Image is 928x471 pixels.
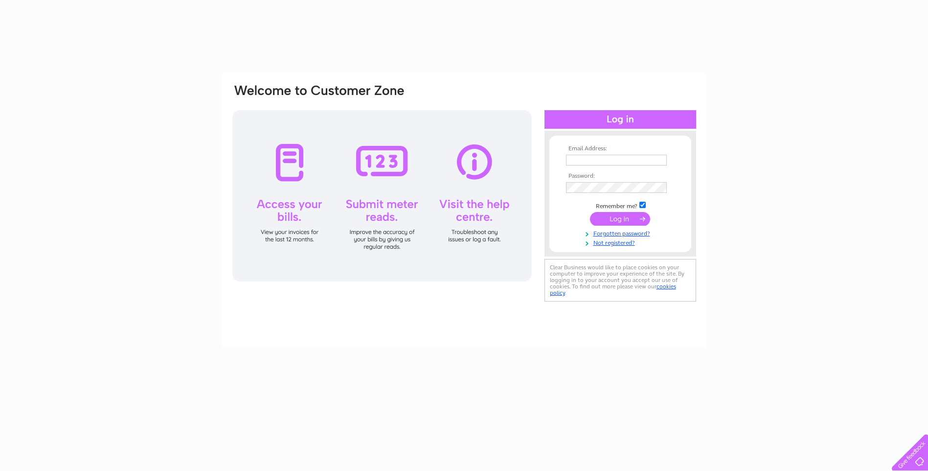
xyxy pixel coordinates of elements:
[564,200,677,210] td: Remember me?
[544,259,696,302] div: Clear Business would like to place cookies on your computer to improve your experience of the sit...
[590,212,650,226] input: Submit
[566,228,677,237] a: Forgotten password?
[566,237,677,247] a: Not registered?
[550,283,676,296] a: cookies policy
[564,173,677,180] th: Password:
[564,145,677,152] th: Email Address:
